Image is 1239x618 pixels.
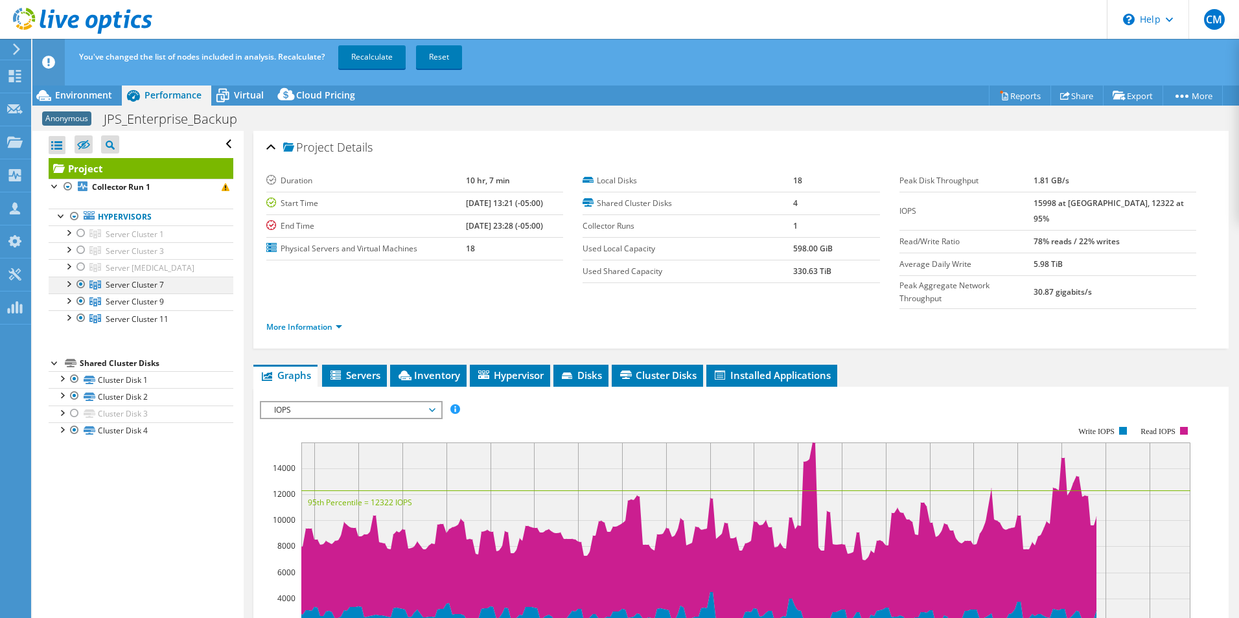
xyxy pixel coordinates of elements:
[793,266,831,277] b: 330.63 TiB
[296,89,355,101] span: Cloud Pricing
[618,369,697,382] span: Cluster Disks
[79,51,325,62] span: You've changed the list of nodes included in analysis. Recalculate?
[476,369,544,382] span: Hypervisor
[49,242,233,259] a: Server Cluster 3
[55,89,112,101] span: Environment
[1204,9,1225,30] span: CM
[1103,86,1163,106] a: Export
[266,242,466,255] label: Physical Servers and Virtual Machines
[277,567,295,578] text: 6000
[583,242,793,255] label: Used Local Capacity
[793,198,798,209] b: 4
[1034,175,1069,186] b: 1.81 GB/s
[466,243,475,254] b: 18
[106,246,164,257] span: Server Cluster 3
[49,158,233,179] a: Project
[268,402,434,418] span: IOPS
[49,422,233,439] a: Cluster Disk 4
[49,406,233,422] a: Cluster Disk 3
[1078,427,1115,436] text: Write IOPS
[145,89,202,101] span: Performance
[308,497,412,508] text: 95th Percentile = 12322 IOPS
[1034,198,1184,224] b: 15998 at [GEOGRAPHIC_DATA], 12322 at 95%
[49,277,233,293] a: Server Cluster 7
[49,310,233,327] a: Server Cluster 11
[283,141,334,154] span: Project
[899,258,1034,271] label: Average Daily Write
[266,220,466,233] label: End Time
[899,235,1034,248] label: Read/Write Ratio
[106,279,164,290] span: Server Cluster 7
[1163,86,1223,106] a: More
[1123,14,1135,25] svg: \n
[466,175,510,186] b: 10 hr, 7 min
[397,369,460,382] span: Inventory
[92,181,150,192] b: Collector Run 1
[1034,236,1120,247] b: 78% reads / 22% writes
[273,514,295,525] text: 10000
[329,369,380,382] span: Servers
[260,369,311,382] span: Graphs
[466,220,543,231] b: [DATE] 23:28 (-05:00)
[98,112,257,126] h1: JPS_Enterprise_Backup
[49,371,233,388] a: Cluster Disk 1
[49,388,233,405] a: Cluster Disk 2
[583,197,793,210] label: Shared Cluster Disks
[106,314,168,325] span: Server Cluster 11
[106,262,194,273] span: Server [MEDICAL_DATA]
[337,139,373,155] span: Details
[49,209,233,225] a: Hypervisors
[583,265,793,278] label: Used Shared Capacity
[1050,86,1104,106] a: Share
[560,369,602,382] span: Disks
[466,198,543,209] b: [DATE] 13:21 (-05:00)
[277,593,295,604] text: 4000
[49,259,233,276] a: Server Cluster 5
[42,111,91,126] span: Anonymous
[266,174,466,187] label: Duration
[1034,286,1092,297] b: 30.87 gigabits/s
[273,488,295,499] text: 12000
[1034,258,1063,269] b: 5.98 TiB
[80,356,233,371] div: Shared Cluster Disks
[106,229,164,240] span: Server Cluster 1
[989,86,1051,106] a: Reports
[713,369,831,382] span: Installed Applications
[793,175,802,186] b: 18
[899,174,1034,187] label: Peak Disk Throughput
[106,296,164,307] span: Server Cluster 9
[899,205,1034,218] label: IOPS
[49,225,233,242] a: Server Cluster 1
[49,293,233,310] a: Server Cluster 9
[583,174,793,187] label: Local Disks
[899,279,1034,305] label: Peak Aggregate Network Throughput
[416,45,462,69] a: Reset
[234,89,264,101] span: Virtual
[266,321,342,332] a: More Information
[49,179,233,196] a: Collector Run 1
[338,45,406,69] a: Recalculate
[793,220,798,231] b: 1
[277,540,295,551] text: 8000
[273,463,295,474] text: 14000
[266,197,466,210] label: Start Time
[583,220,793,233] label: Collector Runs
[1141,427,1175,436] text: Read IOPS
[793,243,833,254] b: 598.00 GiB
